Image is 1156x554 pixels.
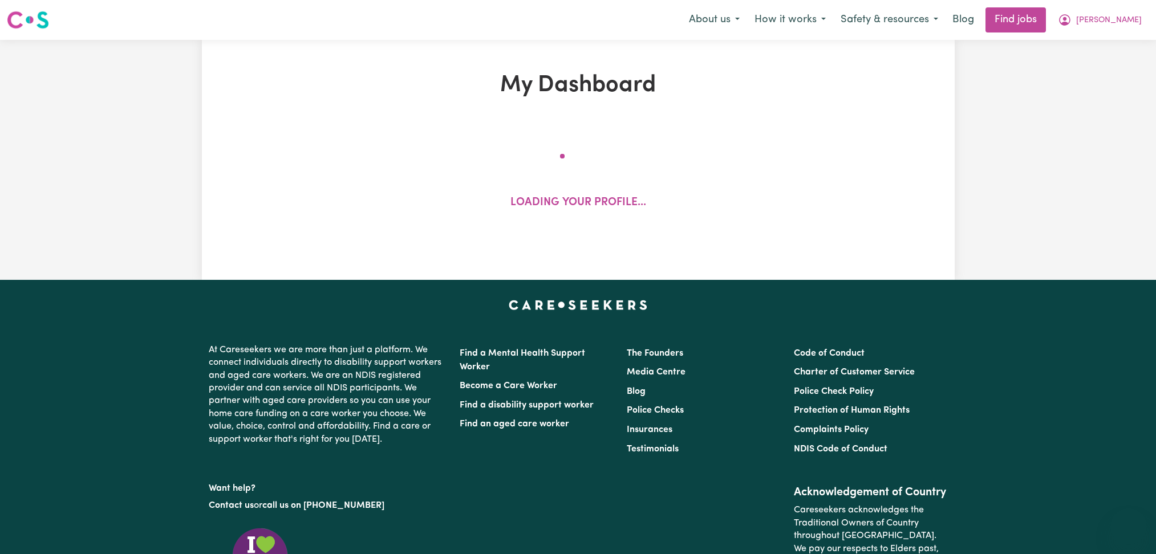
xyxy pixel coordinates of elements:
iframe: Button to launch messaging window [1110,508,1147,545]
button: Safety & resources [833,8,946,32]
a: Find a disability support worker [460,401,594,410]
a: Become a Care Worker [460,381,557,390]
a: Find a Mental Health Support Worker [460,349,585,372]
a: Contact us [209,501,254,510]
a: call us on [PHONE_NUMBER] [262,501,384,510]
p: or [209,495,446,516]
a: Code of Conduct [794,349,865,358]
a: Careseekers home page [509,300,647,309]
a: Protection of Human Rights [794,406,910,415]
button: My Account [1050,8,1149,32]
a: Media Centre [627,368,686,377]
a: Complaints Policy [794,425,869,434]
a: Find jobs [985,7,1046,32]
button: How it works [747,8,833,32]
a: Insurances [627,425,672,434]
a: Blog [627,387,646,396]
p: Loading your profile... [510,195,646,211]
button: About us [682,8,747,32]
a: Find an aged care worker [460,419,569,429]
a: The Founders [627,349,683,358]
p: Want help? [209,478,446,495]
h1: My Dashboard [334,72,822,99]
a: Police Checks [627,406,684,415]
a: Testimonials [627,445,679,454]
a: Blog [946,7,981,32]
a: Police Check Policy [794,387,874,396]
h2: Acknowledgement of Country [794,486,947,499]
a: NDIS Code of Conduct [794,445,887,454]
img: Careseekers logo [7,10,49,30]
p: At Careseekers we are more than just a platform. We connect individuals directly to disability su... [209,339,446,450]
span: [PERSON_NAME] [1076,14,1142,27]
a: Careseekers logo [7,7,49,33]
a: Charter of Customer Service [794,368,915,377]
